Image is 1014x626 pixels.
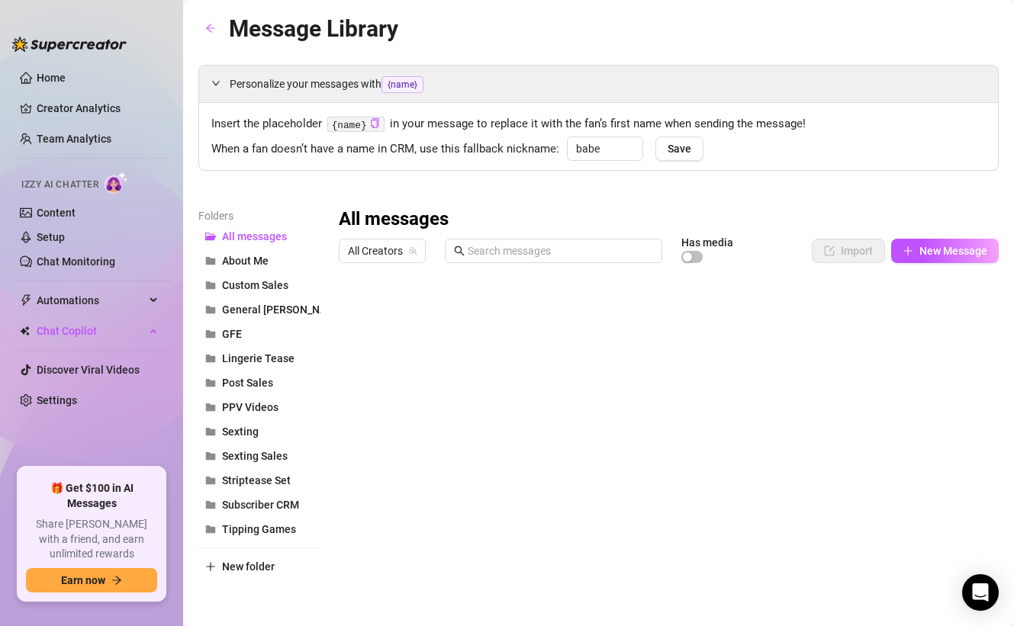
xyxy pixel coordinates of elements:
[12,37,127,52] img: logo-BBDzfeDw.svg
[26,481,157,511] span: 🎁 Get $100 in AI Messages
[198,395,320,419] button: PPV Videos
[61,574,105,586] span: Earn now
[198,444,320,468] button: Sexting Sales
[222,255,269,267] span: About Me
[222,425,259,438] span: Sexting
[381,76,423,93] span: {name}
[198,322,320,346] button: GFE
[205,231,216,242] span: folder-open
[891,239,999,263] button: New Message
[198,297,320,322] button: General [PERSON_NAME]
[222,499,299,511] span: Subscriber CRM
[37,72,66,84] a: Home
[37,364,140,376] a: Discover Viral Videos
[205,426,216,437] span: folder
[111,575,122,586] span: arrow-right
[205,280,216,291] span: folder
[222,303,345,316] span: General [PERSON_NAME]
[26,568,157,592] button: Earn nowarrow-right
[21,178,98,192] span: Izzy AI Chatter
[205,475,216,486] span: folder
[198,224,320,249] button: All messages
[20,326,30,336] img: Chat Copilot
[370,118,380,128] span: copy
[211,140,559,159] span: When a fan doesn’t have a name in CRM, use this fallback nickname:
[198,346,320,371] button: Lingerie Tease
[198,517,320,541] button: Tipping Games
[903,246,913,256] span: plus
[681,238,733,247] article: Has media
[199,66,998,102] div: Personalize your messages with{name}
[205,329,216,339] span: folder
[222,474,291,486] span: Striptease Set
[962,574,999,611] div: Open Intercom Messenger
[370,118,380,130] button: Click to Copy
[205,402,216,413] span: folder
[205,353,216,364] span: folder
[348,239,417,262] span: All Creators
[205,561,216,572] span: plus
[919,245,987,257] span: New Message
[211,79,221,88] span: expanded
[37,288,145,313] span: Automations
[37,96,159,120] a: Creator Analytics
[454,246,465,256] span: search
[222,450,288,462] span: Sexting Sales
[198,273,320,297] button: Custom Sales
[37,319,145,343] span: Chat Copilot
[198,371,320,395] button: Post Sales
[222,230,287,242] span: All messages
[26,517,157,562] span: Share [PERSON_NAME] with a friend, and earn unlimited rewards
[222,352,295,364] span: Lingerie Tease
[408,246,417,255] span: team
[37,394,77,406] a: Settings
[222,279,288,291] span: Custom Sales
[222,377,273,389] span: Post Sales
[198,468,320,493] button: Striptease Set
[812,239,885,263] button: Import
[205,23,216,34] span: arrow-left
[198,493,320,517] button: Subscriber CRM
[198,419,320,444] button: Sexting
[230,75,986,93] span: Personalize your messages with
[205,499,216,510] span: folder
[205,304,216,315] span: folder
[222,560,275,573] span: New folder
[205,255,216,266] span: folder
[468,242,653,259] input: Search messages
[105,172,128,194] img: AI Chatter
[229,11,398,47] article: Message Library
[37,133,111,145] a: Team Analytics
[37,255,115,268] a: Chat Monitoring
[668,143,691,155] span: Save
[222,328,242,340] span: GFE
[37,207,76,219] a: Content
[198,207,320,224] article: Folders
[339,207,449,232] h3: All messages
[327,117,385,133] code: {name}
[20,294,32,307] span: thunderbolt
[205,377,216,388] span: folder
[205,451,216,461] span: folder
[37,231,65,243] a: Setup
[198,554,320,579] button: New folder
[222,401,278,413] span: PPV Videos
[222,523,296,535] span: Tipping Games
[205,524,216,535] span: folder
[211,115,986,133] span: Insert the placeholder in your message to replace it with the fan’s first name when sending the m...
[198,249,320,273] button: About Me
[655,136,703,161] button: Save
